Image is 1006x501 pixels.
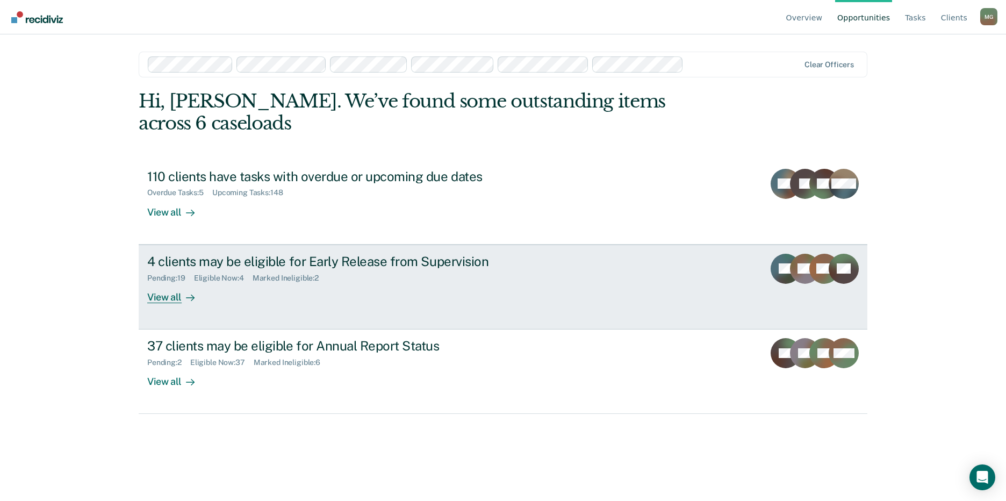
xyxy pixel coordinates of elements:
div: Hi, [PERSON_NAME]. We’ve found some outstanding items across 6 caseloads [139,90,722,134]
div: Marked Ineligible : 6 [254,358,329,367]
div: Overdue Tasks : 5 [147,188,212,197]
a: 4 clients may be eligible for Early Release from SupervisionPending:19Eligible Now:4Marked Inelig... [139,245,867,330]
div: M G [980,8,997,25]
a: 37 clients may be eligible for Annual Report StatusPending:2Eligible Now:37Marked Ineligible:6Vie... [139,330,867,414]
div: 4 clients may be eligible for Early Release from Supervision [147,254,524,269]
div: Clear officers [804,60,854,69]
div: View all [147,282,207,303]
div: Upcoming Tasks : 148 [212,188,292,197]
div: 37 clients may be eligible for Annual Report Status [147,338,524,354]
div: Pending : 2 [147,358,190,367]
img: Recidiviz [11,11,63,23]
div: Eligible Now : 37 [190,358,254,367]
button: Profile dropdown button [980,8,997,25]
a: 110 clients have tasks with overdue or upcoming due datesOverdue Tasks:5Upcoming Tasks:148View all [139,160,867,245]
div: Marked Ineligible : 2 [253,274,327,283]
div: Eligible Now : 4 [194,274,253,283]
div: Pending : 19 [147,274,194,283]
div: View all [147,367,207,388]
div: Open Intercom Messenger [969,464,995,490]
div: 110 clients have tasks with overdue or upcoming due dates [147,169,524,184]
div: View all [147,197,207,218]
